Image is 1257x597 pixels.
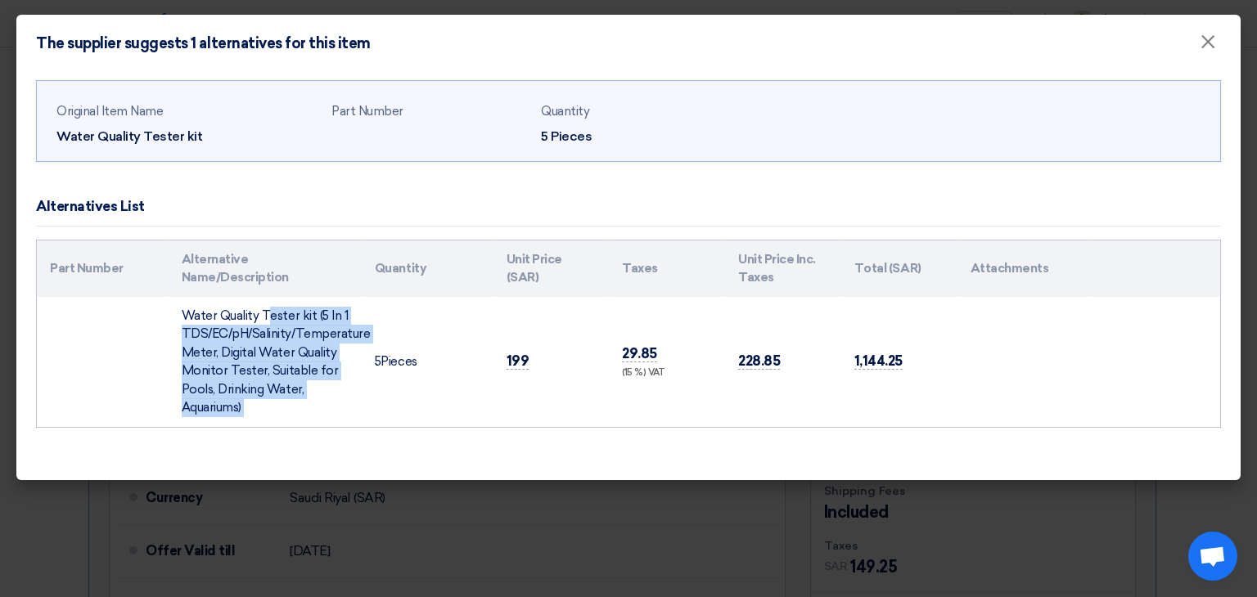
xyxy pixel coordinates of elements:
td: Water Quality Tester kit (5 In 1 TDS/EC/pH/Salinity/Temperature Meter, Digital Water Quality Moni... [169,297,362,427]
span: 199 [507,352,529,370]
th: Part Number [37,240,169,297]
th: Quantity [362,240,493,297]
h4: The supplier suggests 1 alternatives for this item [36,34,371,52]
th: Unit Price (SAR) [493,240,610,297]
span: × [1200,29,1216,62]
span: 1,144.25 [854,352,903,370]
span: 228.85 [738,352,780,370]
span: 29.85 [622,345,657,362]
div: Alternatives List [36,196,145,218]
div: Part Number [331,102,528,121]
div: Water Quality Tester kit [56,127,318,146]
th: Total (SAR) [841,240,957,297]
th: Attachments [957,240,1089,297]
th: Unit Price Inc. Taxes [725,240,841,297]
span: 5 [375,354,381,369]
div: (15 %) VAT [622,366,712,380]
th: Alternative Name/Description [169,240,362,297]
div: 5 Pieces [541,127,737,146]
div: Original Item Name [56,102,318,121]
div: Quantity [541,102,737,121]
td: Pieces [362,297,493,427]
th: Taxes [609,240,725,297]
button: Close [1187,26,1229,59]
a: Open chat [1188,532,1237,581]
